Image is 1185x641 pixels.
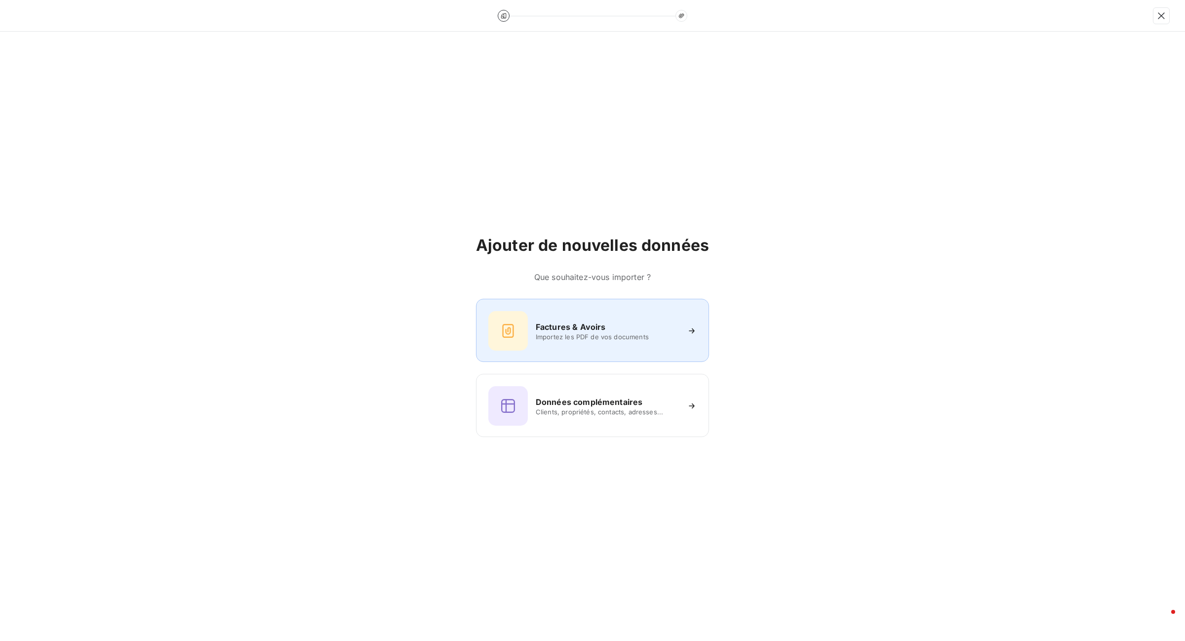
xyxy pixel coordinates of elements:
[476,271,709,283] h6: Que souhaitez-vous importer ?
[536,333,679,341] span: Importez les PDF de vos documents
[536,396,642,408] h6: Données complémentaires
[1151,607,1175,631] iframe: Intercom live chat
[536,408,679,416] span: Clients, propriétés, contacts, adresses...
[476,236,709,255] h2: Ajouter de nouvelles données
[536,321,606,333] h6: Factures & Avoirs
